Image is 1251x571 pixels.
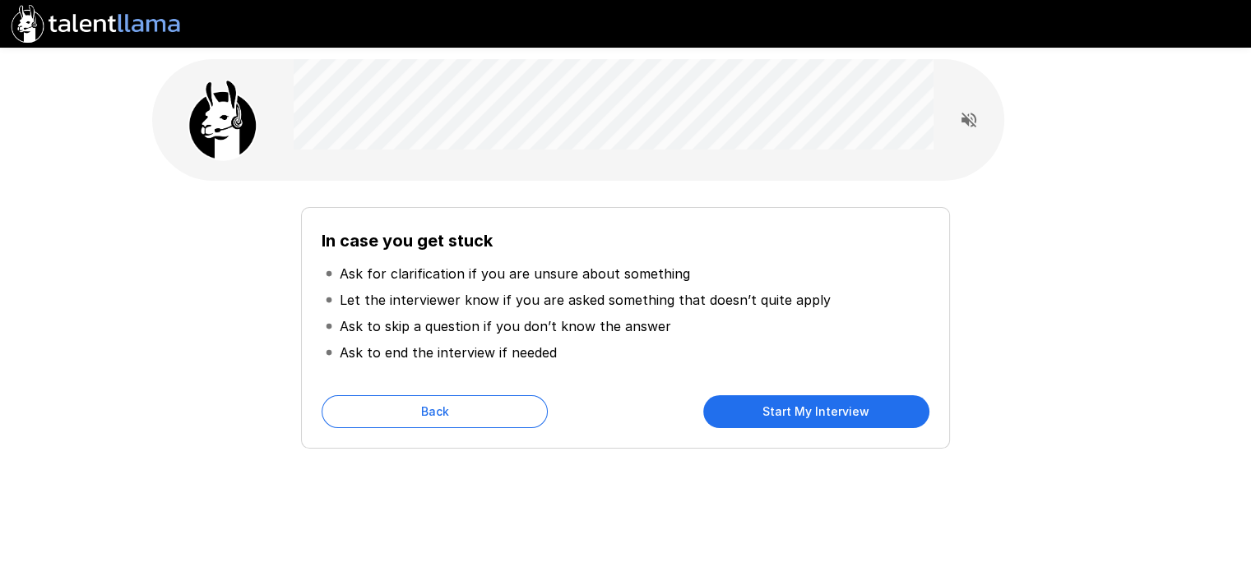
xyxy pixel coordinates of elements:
p: Ask to end the interview if needed [340,343,557,362]
button: Back [322,395,548,428]
button: Read questions aloud [952,104,985,136]
img: llama_clean.png [182,79,264,161]
p: Let the interviewer know if you are asked something that doesn’t quite apply [340,290,831,310]
p: Ask to skip a question if you don’t know the answer [340,316,671,336]
button: Start My Interview [703,395,929,428]
p: Ask for clarification if you are unsure about something [340,264,690,283]
b: In case you get stuck [322,231,493,251]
